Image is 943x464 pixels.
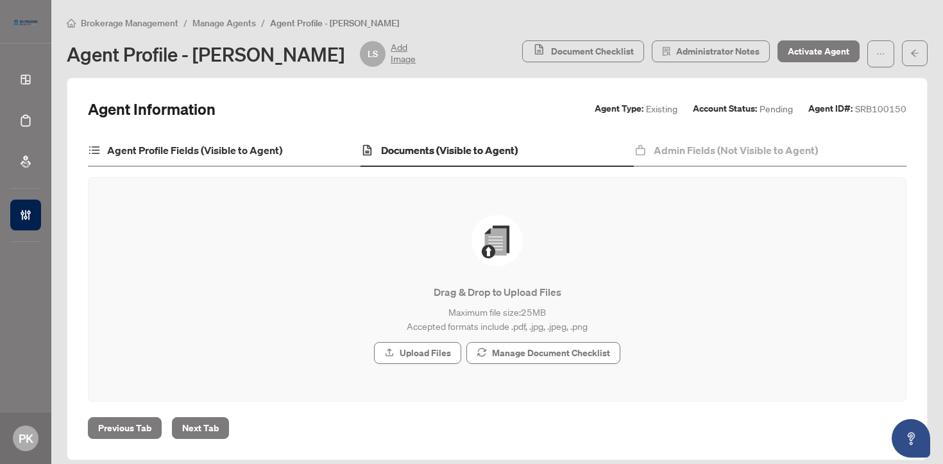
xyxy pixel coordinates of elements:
[261,15,265,30] li: /
[652,40,770,62] button: Administrator Notes
[67,41,416,67] div: Agent Profile - [PERSON_NAME]
[492,343,610,363] span: Manage Document Checklist
[876,49,885,58] span: ellipsis
[595,101,643,116] label: Agent Type:
[381,142,518,158] h4: Documents (Visible to Agent)
[646,101,677,116] span: Existing
[368,47,378,61] span: LS
[522,40,644,62] button: Document Checklist
[88,99,216,119] h2: Agent Information
[693,101,757,116] label: Account Status:
[855,101,906,116] span: SRB100150
[777,40,860,62] button: Activate Agent
[654,142,818,158] h4: Admin Fields (Not Visible to Agent)
[104,193,890,386] span: File UploadDrag & Drop to Upload FilesMaximum file size:25MBAccepted formats include .pdf, .jpg, ...
[19,429,33,447] span: PK
[760,101,793,116] span: Pending
[400,343,451,363] span: Upload Files
[892,419,930,458] button: Open asap
[662,47,671,56] span: solution
[67,19,76,28] span: home
[114,284,880,300] p: Drag & Drop to Upload Files
[910,49,919,58] span: arrow-left
[374,342,461,364] button: Upload Files
[466,342,620,364] button: Manage Document Checklist
[88,417,162,439] button: Previous Tab
[81,17,178,29] span: Brokerage Management
[172,417,229,439] button: Next Tab
[551,41,634,62] span: Document Checklist
[270,17,399,29] span: Agent Profile - [PERSON_NAME]
[471,215,523,266] img: File Upload
[808,101,853,116] label: Agent ID#:
[107,142,282,158] h4: Agent Profile Fields (Visible to Agent)
[676,41,760,62] span: Administrator Notes
[788,41,849,62] span: Activate Agent
[98,418,151,438] span: Previous Tab
[114,305,880,333] p: Maximum file size: 25 MB Accepted formats include .pdf, .jpg, .jpeg, .png
[183,15,187,30] li: /
[192,17,256,29] span: Manage Agents
[391,41,416,67] span: Add Image
[182,418,219,438] span: Next Tab
[10,16,41,29] img: logo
